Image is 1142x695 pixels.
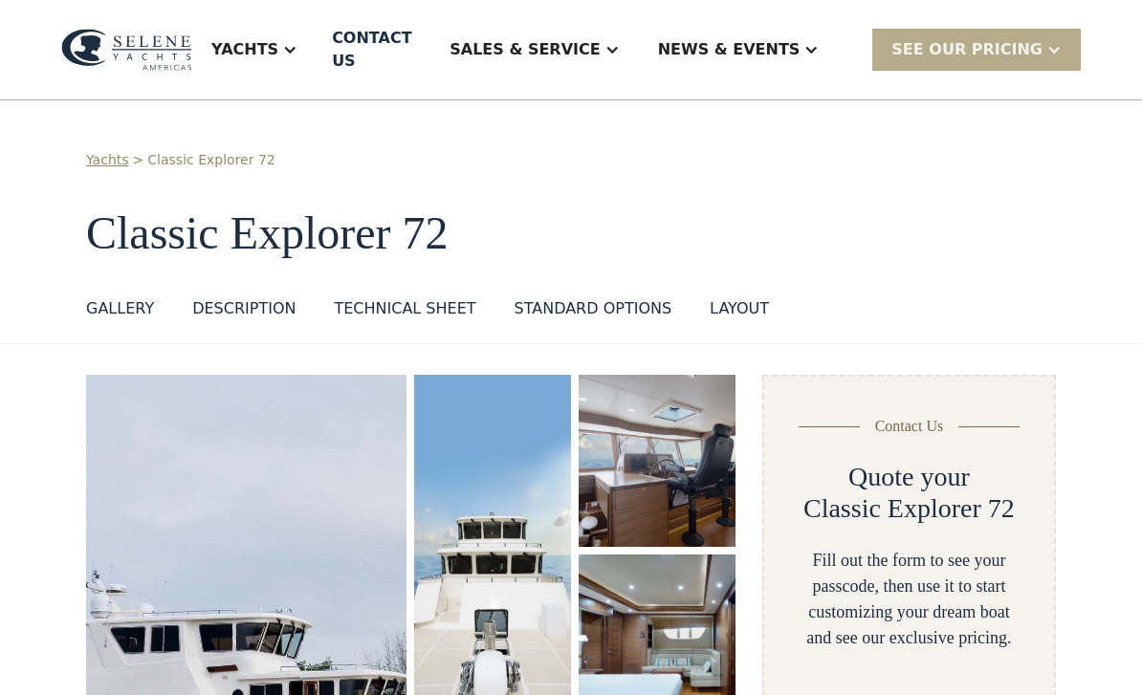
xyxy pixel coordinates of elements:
a: DESCRIPTION [192,297,296,328]
div: Contact US [332,27,415,73]
div: News & EVENTS [639,11,839,88]
div: SEE Our Pricing [872,29,1081,70]
div: Fill out the form to see your passcode, then use it to start customizing your dream boat and see ... [795,548,1023,651]
img: logo [61,29,192,72]
a: standard options [515,297,672,328]
h2: Classic Explorer 72 [803,492,1015,525]
div: Sales & Service [450,38,600,61]
div: SEE Our Pricing [891,38,1043,61]
div: > [133,150,144,170]
div: GALLERY [86,297,154,320]
h1: Classic Explorer 72 [86,208,1056,259]
div: Contact Us [875,415,944,438]
div: standard options [515,297,672,320]
div: Technical sheet [334,297,475,320]
a: GALLERY [86,297,154,328]
div: DESCRIPTION [192,297,296,320]
div: layout [710,297,769,320]
div: Yachts [192,11,317,88]
a: Yachts [86,150,129,170]
div: Yachts [211,38,278,61]
h2: Quote your [848,461,970,493]
a: Technical sheet [334,297,475,328]
div: News & EVENTS [658,38,801,61]
div: Sales & Service [430,11,638,88]
a: Classic Explorer 72 [147,150,275,170]
a: layout [710,297,769,328]
a: open lightbox [579,375,736,547]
